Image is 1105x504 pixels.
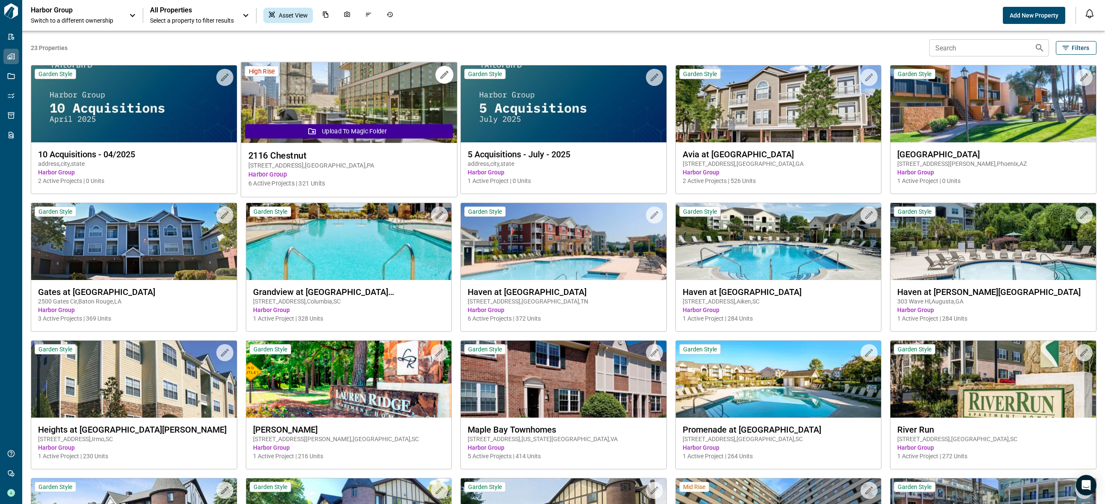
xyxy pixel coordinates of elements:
img: property-asset [461,203,666,280]
span: [GEOGRAPHIC_DATA] [897,149,1089,159]
span: 2116 Chestnut [248,150,449,161]
span: 3 Active Projects | 369 Units [38,314,230,323]
span: Harbor Group [468,443,660,452]
span: Garden Style [38,345,72,353]
span: 6 Active Projects | 372 Units [468,314,660,323]
span: Garden Style [898,345,931,353]
span: 1 Active Project | 272 Units [897,452,1089,460]
span: Garden Style [683,345,717,353]
span: Heights at [GEOGRAPHIC_DATA][PERSON_NAME] [38,424,230,435]
span: [STREET_ADDRESS] , [US_STATE][GEOGRAPHIC_DATA] , VA [468,435,660,443]
span: Garden Style [38,483,72,491]
span: Garden Style [683,70,717,78]
button: Filters [1056,41,1096,55]
img: property-asset [461,65,666,142]
button: Search properties [1031,39,1048,56]
span: Garden Style [468,208,502,215]
span: 1 Active Project | 264 Units [683,452,875,460]
span: 2 Active Projects | 0 Units [38,177,230,185]
span: 1 Active Project | 216 Units [253,452,445,460]
span: Harbor Group [897,306,1089,314]
span: Gates at [GEOGRAPHIC_DATA] [38,287,230,297]
span: Harbor Group [468,168,660,177]
div: Asset View [263,8,313,23]
span: Promenade at [GEOGRAPHIC_DATA] [683,424,875,435]
div: Photos [339,8,356,23]
span: Select a property to filter results [150,16,234,25]
img: property-asset [890,341,1096,418]
span: 5 Acquisitions - July - 2025 [468,149,660,159]
span: Filters [1072,44,1089,52]
span: Harbor Group [683,168,875,177]
span: [STREET_ADDRESS] , [GEOGRAPHIC_DATA] , PA [248,161,449,170]
img: property-asset [31,203,237,280]
span: [STREET_ADDRESS] , Aiken , SC [683,297,875,306]
span: Harbor Group [38,443,230,452]
span: Grandview at [GEOGRAPHIC_DATA][PERSON_NAME] [253,287,445,297]
span: Garden Style [38,70,72,78]
span: Harbor Group [683,443,875,452]
span: Harbor Group [897,443,1089,452]
span: [STREET_ADDRESS] , Irmo , SC [38,435,230,443]
span: Asset View [279,11,308,20]
span: Harbor Group [38,306,230,314]
span: 2500 Gates Cir , Baton Rouge , LA [38,297,230,306]
span: address , city , state [468,159,660,168]
span: 1 Active Project | 0 Units [897,177,1089,185]
img: property-asset [246,203,452,280]
img: property-asset [676,203,881,280]
img: property-asset [461,341,666,418]
span: All Properties [150,6,234,15]
span: Haven at [PERSON_NAME][GEOGRAPHIC_DATA] [897,287,1089,297]
span: Avia at [GEOGRAPHIC_DATA] [683,149,875,159]
span: Switch to a different ownership [31,16,121,25]
img: property-asset [676,341,881,418]
span: 303 Wave Hl , Augusta , GA [897,297,1089,306]
span: Haven at [GEOGRAPHIC_DATA] [468,287,660,297]
span: Mid Rise [683,483,705,491]
span: Harbor Group [468,306,660,314]
img: property-asset [676,65,881,142]
span: Garden Style [253,483,287,491]
span: 1 Active Project | 230 Units [38,452,230,460]
span: High Rise [248,67,274,75]
span: Harbor Group [253,443,445,452]
span: River Run [897,424,1089,435]
span: Harbor Group [38,168,230,177]
span: [STREET_ADDRESS][PERSON_NAME] , [GEOGRAPHIC_DATA] , SC [253,435,445,443]
img: property-asset [31,65,237,142]
span: 2 Active Projects | 526 Units [683,177,875,185]
span: [STREET_ADDRESS] , [GEOGRAPHIC_DATA] , SC [683,435,875,443]
span: 23 Properties [31,44,926,52]
span: Add New Property [1010,11,1058,20]
span: Harbor Group [253,306,445,314]
span: [PERSON_NAME] [253,424,445,435]
div: Open Intercom Messenger [1076,475,1096,495]
span: 1 Active Project | 284 Units [683,314,875,323]
span: [STREET_ADDRESS] , [GEOGRAPHIC_DATA] , TN [468,297,660,306]
div: Issues & Info [360,8,377,23]
span: Harbor Group [248,170,449,179]
button: Add New Property [1003,7,1065,24]
span: 10 Acquisitions - 04/2025 [38,149,230,159]
div: Job History [381,8,398,23]
button: Upload to Magic Folder [245,124,453,139]
img: property-asset [890,65,1096,142]
span: Harbor Group [897,168,1089,177]
span: 1 Active Project | 328 Units [253,314,445,323]
span: Haven at [GEOGRAPHIC_DATA] [683,287,875,297]
p: Harbor Group [31,6,108,15]
span: [STREET_ADDRESS] , Columbia , SC [253,297,445,306]
span: Garden Style [898,70,931,78]
span: Garden Style [898,483,931,491]
span: Harbor Group [683,306,875,314]
img: property-asset [241,62,457,143]
span: [STREET_ADDRESS] , [GEOGRAPHIC_DATA] , SC [897,435,1089,443]
span: 5 Active Projects | 414 Units [468,452,660,460]
span: 1 Active Project | 284 Units [897,314,1089,323]
img: property-asset [246,341,452,418]
span: Garden Style [898,208,931,215]
span: Garden Style [468,345,502,353]
span: [STREET_ADDRESS][PERSON_NAME] , Phoenix , AZ [897,159,1089,168]
img: property-asset [31,341,237,418]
